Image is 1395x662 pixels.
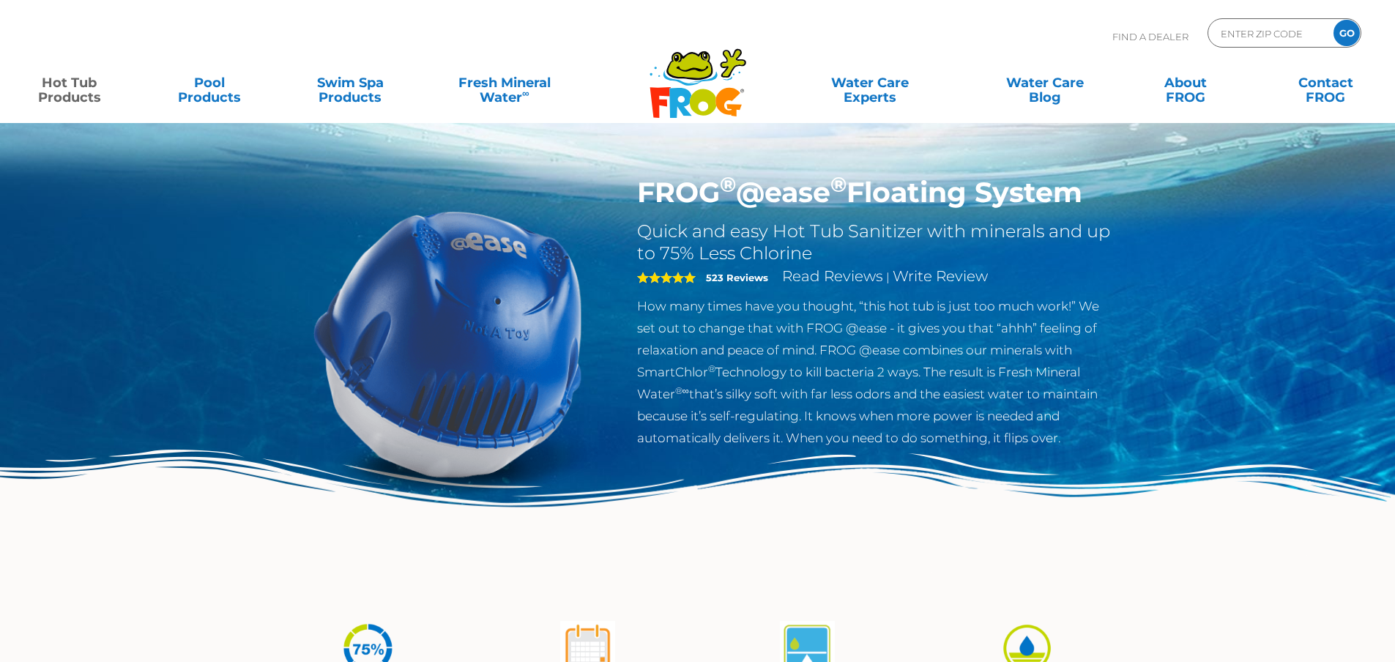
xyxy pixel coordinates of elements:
p: Find A Dealer [1112,18,1188,55]
p: How many times have you thought, “this hot tub is just too much work!” We set out to change that ... [637,295,1115,449]
strong: 523 Reviews [706,272,768,283]
a: Write Review [893,267,988,285]
img: Frog Products Logo [641,29,754,119]
sup: ®∞ [675,385,689,396]
a: AboutFROG [1131,68,1240,97]
sup: ∞ [522,87,529,99]
input: GO [1333,20,1360,46]
a: Water CareExperts [781,68,959,97]
span: 5 [637,272,696,283]
a: Water CareBlog [990,68,1099,97]
img: hot-tub-product-atease-system.png [280,176,616,511]
span: | [886,270,890,284]
a: Hot TubProducts [15,68,124,97]
a: PoolProducts [155,68,264,97]
h1: FROG @ease Floating System [637,176,1115,209]
h2: Quick and easy Hot Tub Sanitizer with minerals and up to 75% Less Chlorine [637,220,1115,264]
sup: ® [708,363,715,374]
sup: ® [720,171,736,197]
a: Swim SpaProducts [296,68,405,97]
a: Fresh MineralWater∞ [436,68,573,97]
sup: ® [830,171,847,197]
a: Read Reviews [782,267,883,285]
a: ContactFROG [1271,68,1380,97]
